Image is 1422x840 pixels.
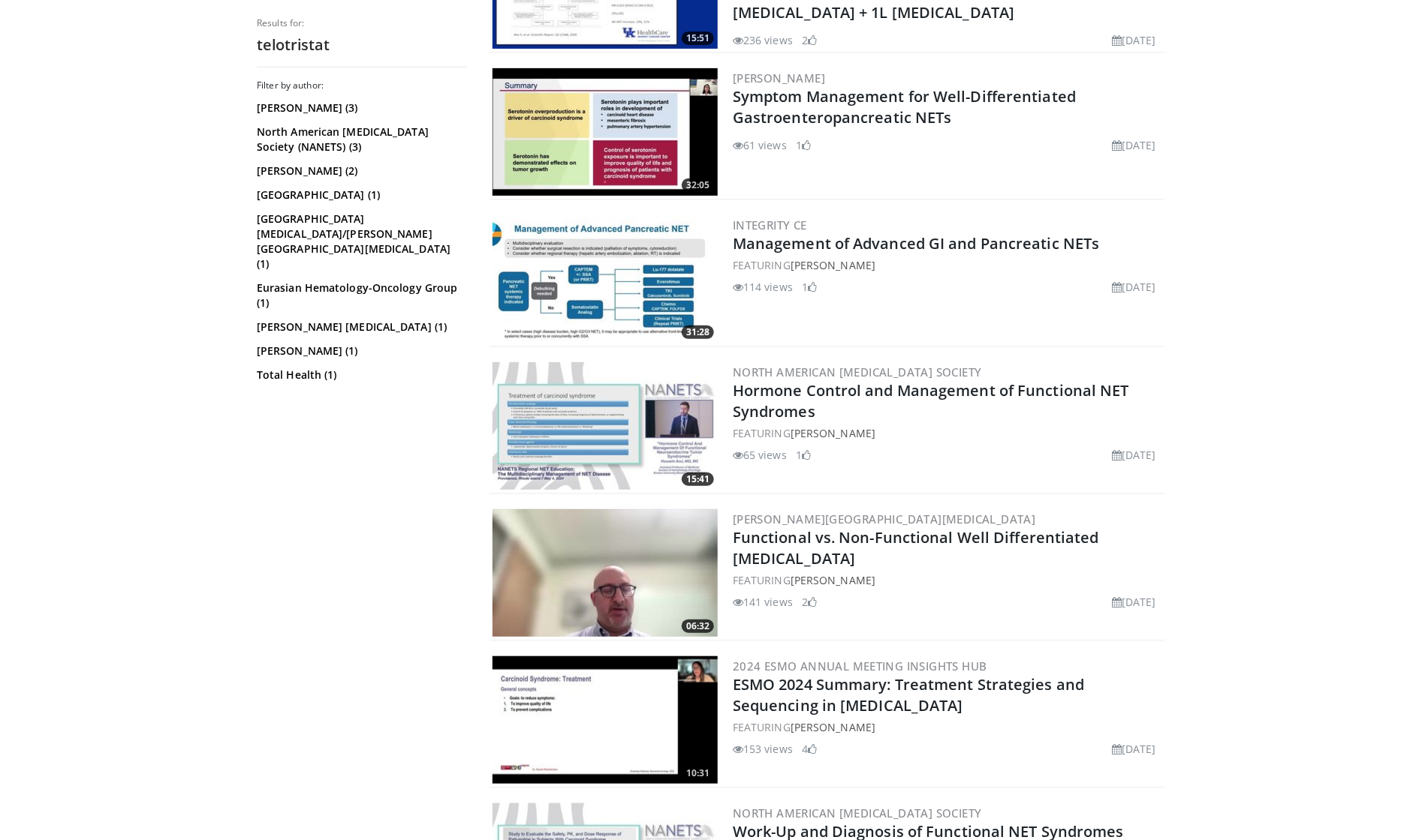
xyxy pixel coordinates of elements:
[733,32,793,48] li: 236 views
[802,279,817,295] li: 1
[493,509,718,637] a: 06:32
[257,211,463,271] a: [GEOGRAPHIC_DATA][MEDICAL_DATA]/[PERSON_NAME][GEOGRAPHIC_DATA][MEDICAL_DATA] (1)
[1112,594,1156,610] li: [DATE]
[733,594,793,610] li: 141 views
[733,86,1076,127] a: Symptom Management for Well-Differentiated Gastroenteropancreatic NETs
[733,257,1162,273] div: FEATURING
[493,215,718,343] img: 7c7c857c-0d16-443c-949b-b7e923938f7d.300x170_q85_crop-smart_upscale.jpg
[493,362,718,490] img: c5dda382-8535-4ebe-a169-471c963d135c.300x170_q85_crop-smart_upscale.jpg
[682,472,714,486] span: 15:41
[257,187,463,202] a: [GEOGRAPHIC_DATA] (1)
[257,280,463,310] a: Eurasian Hematology-Oncology Group (1)
[791,720,875,734] a: [PERSON_NAME]
[733,380,1129,421] a: Hormone Control and Management of Functional NET Syndromes
[1112,447,1156,463] li: [DATE]
[733,511,1036,526] a: [PERSON_NAME][GEOGRAPHIC_DATA][MEDICAL_DATA]
[791,573,875,587] a: [PERSON_NAME]
[682,619,714,633] span: 06:32
[802,32,817,48] li: 2
[733,719,1162,735] div: FEATURING
[1112,137,1156,153] li: [DATE]
[733,364,982,379] a: North American [MEDICAL_DATA] Society
[791,258,875,272] a: [PERSON_NAME]
[733,233,1100,253] a: Management of Advanced GI and Pancreatic NETs
[796,137,811,153] li: 1
[733,425,1162,441] div: FEATURING
[1112,32,1156,48] li: [DATE]
[682,31,714,45] span: 15:51
[1112,279,1156,295] li: [DATE]
[733,572,1162,588] div: FEATURING
[682,178,714,192] span: 32:05
[733,658,987,673] a: 2024 ESMO Annual Meeting Insights Hub
[257,79,467,91] h3: Filter by author:
[802,741,817,757] li: 4
[493,656,718,784] img: 5aed01d1-7785-451a-91e3-4b4736e7b139.300x170_q85_crop-smart_upscale.jpg
[257,367,463,382] a: Total Health (1)
[257,124,463,154] a: North American [MEDICAL_DATA] Society (NANETS) (3)
[493,68,718,196] img: 1a8fcb4b-7f76-410e-a5a5-1381445acc3d.300x170_q85_crop-smart_upscale.jpg
[493,362,718,490] a: 15:41
[493,656,718,784] a: 10:31
[802,594,817,610] li: 2
[493,509,718,637] img: 92bfa08e-0574-456a-9dd3-ad0182a1d7ed.300x170_q85_crop-smart_upscale.jpg
[257,343,463,358] a: [PERSON_NAME] (1)
[682,766,714,780] span: 10:31
[733,70,825,85] a: [PERSON_NAME]
[733,279,793,295] li: 114 views
[791,426,875,440] a: [PERSON_NAME]
[257,163,463,178] a: [PERSON_NAME] (2)
[733,137,787,153] li: 61 views
[796,447,811,463] li: 1
[1112,741,1156,757] li: [DATE]
[733,741,793,757] li: 153 views
[733,805,982,820] a: North American [MEDICAL_DATA] Society
[733,527,1099,568] a: Functional vs. Non-Functional Well Differentiated [MEDICAL_DATA]
[733,447,787,463] li: 65 views
[257,319,463,334] a: [PERSON_NAME] [MEDICAL_DATA] (1)
[733,217,807,232] a: Integrity CE
[733,674,1084,715] a: ESMO 2024 Summary: Treatment Strategies and Sequencing in [MEDICAL_DATA]
[493,68,718,196] a: 32:05
[257,17,467,29] p: Results for:
[682,325,714,339] span: 31:28
[257,100,463,115] a: [PERSON_NAME] (3)
[493,215,718,343] a: 31:28
[257,35,467,55] h2: telotristat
